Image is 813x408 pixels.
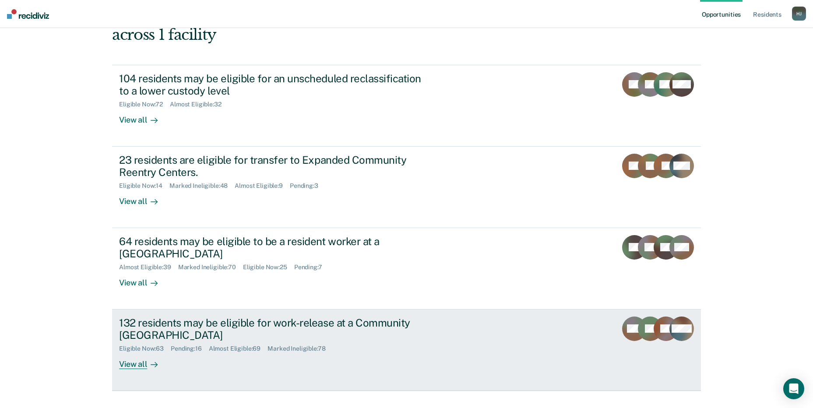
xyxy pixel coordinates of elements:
div: View all [119,352,168,369]
div: Open Intercom Messenger [783,378,804,399]
img: Recidiviz [7,9,49,19]
div: 23 residents are eligible for transfer to Expanded Community Reentry Centers. [119,154,426,179]
div: Pending : 3 [290,182,325,190]
div: Eligible Now : 25 [243,264,294,271]
div: 104 residents may be eligible for an unscheduled reclassification to a lower custody level [119,72,426,98]
div: Almost Eligible : 39 [119,264,178,271]
div: Pending : 16 [171,345,209,352]
div: View all [119,271,168,288]
div: Almost Eligible : 9 [235,182,290,190]
div: H J [792,7,806,21]
div: View all [119,108,168,125]
div: Almost Eligible : 69 [209,345,268,352]
div: 132 residents may be eligible for work-release at a Community [GEOGRAPHIC_DATA] [119,317,426,342]
div: View all [119,190,168,207]
div: Hi, [PERSON_NAME]. We’ve found some outstanding items across 1 facility [112,8,583,44]
a: 132 residents may be eligible for work-release at a Community [GEOGRAPHIC_DATA]Eligible Now:63Pen... [112,310,701,391]
a: 64 residents may be eligible to be a resident worker at a [GEOGRAPHIC_DATA]Almost Eligible:39Mark... [112,228,701,310]
div: Eligible Now : 72 [119,101,170,108]
div: Almost Eligible : 32 [170,101,229,108]
div: 64 residents may be eligible to be a resident worker at a [GEOGRAPHIC_DATA] [119,235,426,260]
div: Eligible Now : 14 [119,182,169,190]
div: Marked Ineligible : 78 [267,345,332,352]
a: 104 residents may be eligible for an unscheduled reclassification to a lower custody levelEligibl... [112,65,701,147]
div: Marked Ineligible : 70 [178,264,243,271]
button: HJ [792,7,806,21]
div: Pending : 7 [294,264,329,271]
div: Eligible Now : 63 [119,345,171,352]
div: Marked Ineligible : 48 [169,182,235,190]
a: 23 residents are eligible for transfer to Expanded Community Reentry Centers.Eligible Now:14Marke... [112,147,701,228]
